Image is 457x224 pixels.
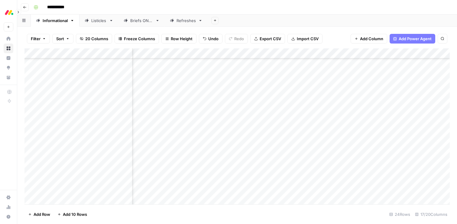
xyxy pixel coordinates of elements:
img: Monday.com Logo [4,7,15,18]
div: 17/20 Columns [413,209,450,219]
span: Filter [31,36,41,42]
a: Insights [4,53,13,63]
span: Add 10 Rows [63,211,87,217]
a: Your Data [4,73,13,82]
button: Add 10 Rows [54,209,91,219]
button: Add Row [24,209,54,219]
span: Add Column [360,36,383,42]
button: Import CSV [287,34,322,44]
a: Browse [4,44,13,53]
a: Briefs ONLY [118,15,165,27]
span: Add Power Agent [399,36,432,42]
span: Row Height [171,36,193,42]
span: Add Row [34,211,50,217]
span: Sort [56,36,64,42]
button: Add Column [351,34,387,44]
span: Redo [234,36,244,42]
a: Usage [4,202,13,212]
span: Import CSV [297,36,319,42]
a: Refreshes [165,15,208,27]
div: Refreshes [177,18,196,24]
button: Sort [52,34,73,44]
div: 24 Rows [387,209,413,219]
button: Redo [225,34,248,44]
a: Home [4,34,13,44]
div: Informational [43,18,68,24]
button: Export CSV [250,34,285,44]
button: Add Power Agent [390,34,435,44]
button: Help + Support [4,212,13,222]
button: Filter [27,34,50,44]
button: Freeze Columns [115,34,159,44]
button: Workspace: Monday.com [4,5,13,20]
button: Undo [199,34,222,44]
div: Listicles [91,18,107,24]
a: Listicles [79,15,118,27]
a: Opportunities [4,63,13,73]
a: Settings [4,193,13,202]
button: 20 Columns [76,34,112,44]
div: Briefs ONLY [130,18,153,24]
span: Undo [208,36,219,42]
span: 20 Columns [85,36,108,42]
a: Informational [31,15,79,27]
span: Freeze Columns [124,36,155,42]
button: Row Height [161,34,196,44]
span: Export CSV [260,36,281,42]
